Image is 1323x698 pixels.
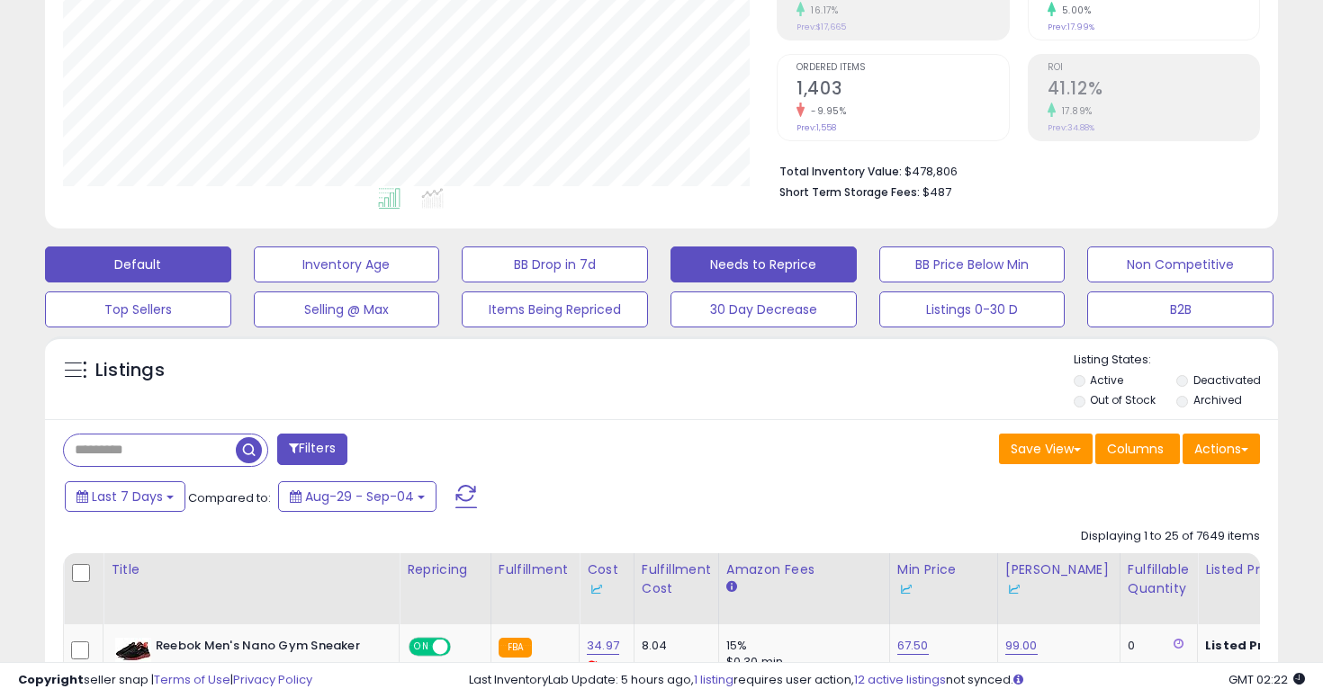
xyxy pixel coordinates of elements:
[410,640,433,655] span: ON
[277,434,347,465] button: Filters
[1183,434,1260,464] button: Actions
[254,291,440,327] button: Selling @ Max
[154,671,230,688] a: Terms of Use
[1090,372,1123,388] label: Active
[587,637,619,655] a: 34.97
[233,671,312,688] a: Privacy Policy
[726,638,876,654] div: 15%
[1048,22,1094,32] small: Prev: 17.99%
[92,488,163,506] span: Last 7 Days
[1048,78,1259,103] h2: 41.12%
[254,246,440,282] button: Inventory Age
[726,560,882,579] div: Amazon Fees
[1087,246,1273,282] button: Non Competitive
[1193,372,1261,388] label: Deactivated
[779,159,1246,181] li: $478,806
[1107,440,1164,458] span: Columns
[1005,560,1112,598] div: [PERSON_NAME]
[897,560,990,598] div: Min Price
[1056,104,1093,118] small: 17.89%
[1193,392,1242,407] label: Archived
[499,638,532,658] small: FBA
[1087,291,1273,327] button: B2B
[897,579,990,598] div: Some or all of the values in this column are provided from Inventory Lab.
[854,671,946,688] a: 12 active listings
[694,671,733,688] a: 1 listing
[879,291,1066,327] button: Listings 0-30 D
[1095,434,1180,464] button: Columns
[796,63,1008,73] span: Ordered Items
[670,291,857,327] button: 30 Day Decrease
[879,246,1066,282] button: BB Price Below Min
[1081,528,1260,545] div: Displaying 1 to 25 of 7649 items
[670,246,857,282] button: Needs to Reprice
[726,579,737,595] small: Amazon Fees.
[1005,580,1023,598] img: InventoryLab Logo
[1005,579,1112,598] div: Some or all of the values in this column are provided from Inventory Lab.
[18,671,84,688] strong: Copyright
[65,481,185,512] button: Last 7 Days
[796,22,846,32] small: Prev: $17,665
[1048,63,1259,73] span: ROI
[796,122,836,133] small: Prev: 1,558
[407,560,483,579] div: Repricing
[642,638,705,654] div: 8.04
[805,104,846,118] small: -9.95%
[1005,637,1038,655] a: 99.00
[587,579,626,598] div: Some or all of the values in this column are provided from Inventory Lab.
[111,560,391,579] div: Title
[1205,637,1287,654] b: Listed Price:
[1128,638,1183,654] div: 0
[805,4,838,17] small: 16.17%
[1128,560,1190,598] div: Fulfillable Quantity
[999,434,1093,464] button: Save View
[95,358,165,383] h5: Listings
[779,164,902,179] b: Total Inventory Value:
[796,78,1008,103] h2: 1,403
[1074,352,1279,369] p: Listing States:
[18,672,312,689] div: seller snap | |
[115,638,151,665] img: 41PYWZxHNML._SL40_.jpg
[1056,4,1092,17] small: 5.00%
[587,580,605,598] img: InventoryLab Logo
[642,560,711,598] div: Fulfillment Cost
[462,246,648,282] button: BB Drop in 7d
[922,183,951,201] span: $487
[469,672,1306,689] div: Last InventoryLab Update: 5 hours ago, requires user action, not synced.
[305,488,414,506] span: Aug-29 - Sep-04
[499,560,571,579] div: Fulfillment
[1048,122,1094,133] small: Prev: 34.88%
[45,291,231,327] button: Top Sellers
[1228,671,1305,688] span: 2025-09-12 02:22 GMT
[188,489,271,506] span: Compared to:
[462,291,648,327] button: Items Being Repriced
[1090,392,1156,407] label: Out of Stock
[779,184,920,200] b: Short Term Storage Fees:
[156,638,374,659] b: Reebok Men's Nano Gym Sneaker
[897,580,915,598] img: InventoryLab Logo
[278,481,436,512] button: Aug-29 - Sep-04
[45,246,231,282] button: Default
[897,637,929,655] a: 67.50
[587,560,626,598] div: Cost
